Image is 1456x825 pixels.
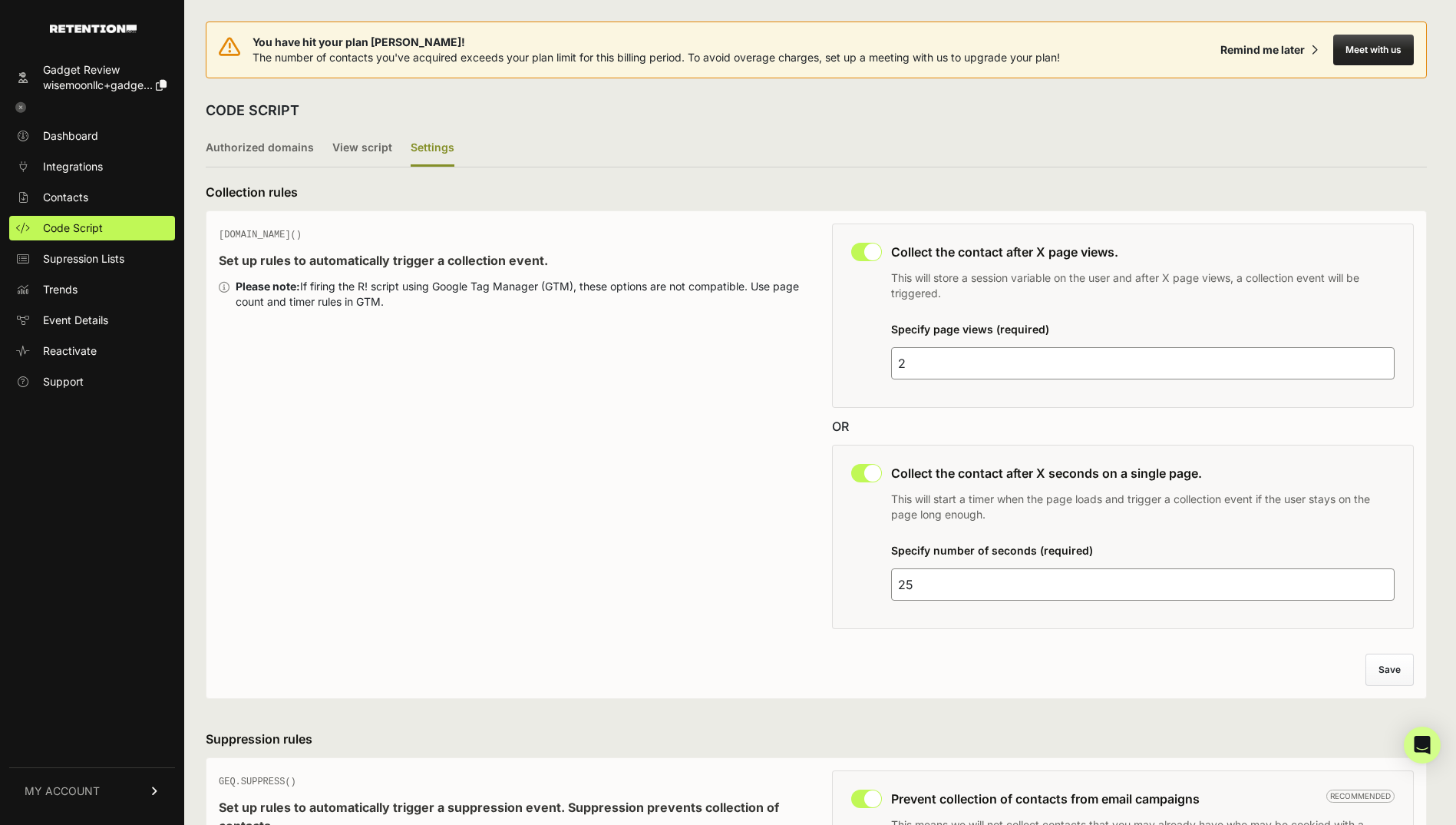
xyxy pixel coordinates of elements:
[891,492,1395,522] p: This will start a timer when the page loads and trigger a collection event if the user stays on t...
[43,220,103,236] span: Code Script
[43,159,103,174] span: Integrations
[1220,42,1305,58] div: Remind me later
[1326,790,1395,803] span: Recommended
[891,270,1395,301] p: This will store a session variable on the user and after X page views, a collection event will be...
[9,277,175,302] a: Trends
[891,347,1395,379] input: 4
[43,251,124,267] span: Supression Lists
[9,216,175,240] a: Code Script
[9,185,175,210] a: Contacts
[1333,35,1414,65] button: Meet with us
[9,369,175,394] a: Support
[832,417,1415,436] div: OR
[219,230,302,240] span: [DOMAIN_NAME]()
[9,339,175,363] a: Reactivate
[891,568,1395,601] input: 25
[891,243,1395,261] h3: Collect the contact after X page views.
[891,323,1049,336] label: Specify page views (required)
[206,131,314,167] label: Authorized domains
[206,183,1427,201] h3: Collection rules
[253,51,1060,64] span: The number of contacts you've acquired exceeds your plan limit for this billing period. To avoid ...
[25,784,100,799] span: MY ACCOUNT
[236,280,300,293] strong: Please note:
[43,62,167,78] div: Gadget Review
[891,544,1093,557] label: Specify number of seconds (required)
[9,58,175,98] a: Gadget Review wisemoonllc+gadge...
[411,131,454,167] label: Settings
[9,124,175,148] a: Dashboard
[1404,727,1441,764] div: Open Intercom Messenger
[43,190,88,205] span: Contacts
[9,767,175,814] a: MY ACCOUNT
[891,464,1395,482] h3: Collect the contact after X seconds on a single page.
[206,100,299,121] h2: CODE SCRIPT
[43,374,84,389] span: Support
[43,128,98,144] span: Dashboard
[50,25,137,33] img: Retention.com
[332,131,392,167] label: View script
[43,282,78,297] span: Trends
[219,253,548,268] strong: Set up rules to automatically trigger a collection event.
[43,343,97,359] span: Reactivate
[236,279,801,310] div: If firing the R! script using Google Tag Manager (GTM), these options are not compatible. Use pag...
[9,154,175,179] a: Integrations
[9,308,175,333] a: Event Details
[206,730,1427,748] h3: Suppression rules
[219,777,296,787] span: GEQ.SUPPRESS()
[253,35,1060,50] span: You have hit your plan [PERSON_NAME]!
[9,247,175,271] a: Supression Lists
[1214,36,1324,64] button: Remind me later
[891,790,1395,808] h3: Prevent collection of contacts from email campaigns
[1365,654,1414,686] button: Save
[43,78,153,91] span: wisemoonllc+gadge...
[43,313,108,328] span: Event Details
